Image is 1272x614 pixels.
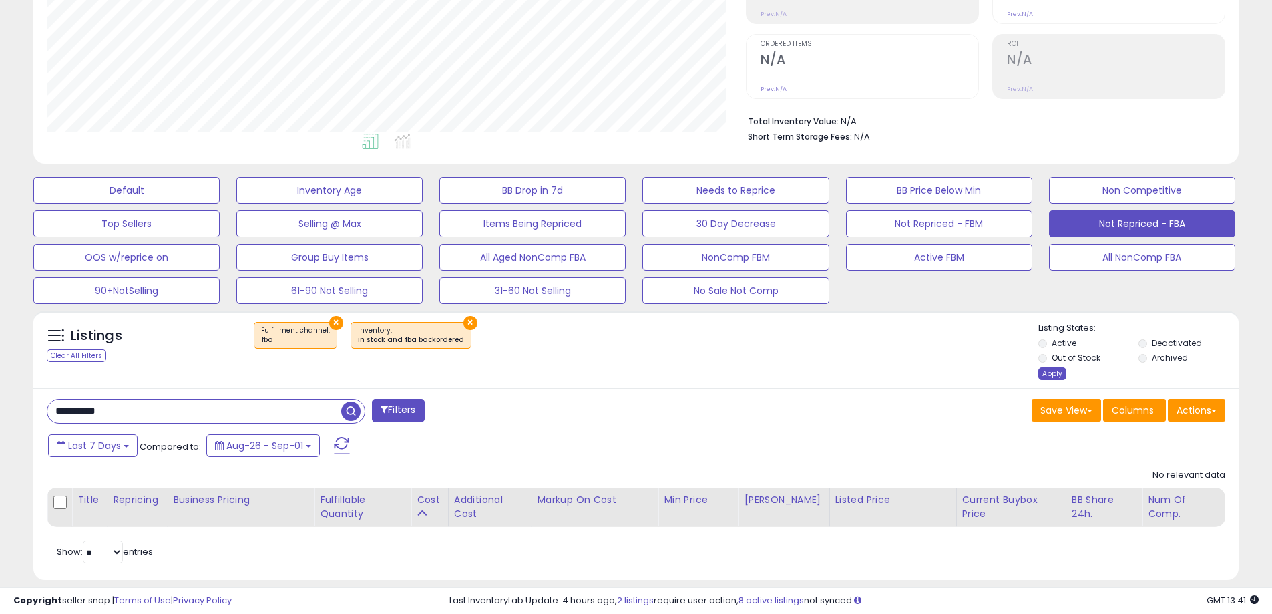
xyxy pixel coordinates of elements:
[57,545,153,558] span: Show: entries
[1038,322,1239,335] p: Listing States:
[642,277,829,304] button: No Sale Not Comp
[761,52,978,70] h2: N/A
[1038,367,1066,380] div: Apply
[439,277,626,304] button: 31-60 Not Selling
[206,434,320,457] button: Aug-26 - Sep-01
[738,594,804,607] a: 8 active listings
[320,493,405,521] div: Fulfillable Quantity
[664,493,732,507] div: Min Price
[236,177,423,204] button: Inventory Age
[140,440,201,453] span: Compared to:
[1148,493,1219,521] div: Num of Comp.
[1049,177,1235,204] button: Non Competitive
[1049,244,1235,271] button: All NonComp FBA
[114,594,171,607] a: Terms of Use
[854,130,870,143] span: N/A
[77,493,101,507] div: Title
[1007,52,1225,70] h2: N/A
[236,210,423,237] button: Selling @ Max
[1207,594,1259,607] span: 2025-09-9 13:41 GMT
[33,210,220,237] button: Top Sellers
[1032,399,1101,422] button: Save View
[236,277,423,304] button: 61-90 Not Selling
[744,493,823,507] div: [PERSON_NAME]
[358,335,464,345] div: in stock and fba backordered
[748,116,839,127] b: Total Inventory Value:
[1152,469,1225,482] div: No relevant data
[463,316,477,330] button: ×
[13,594,62,607] strong: Copyright
[439,210,626,237] button: Items Being Repriced
[33,177,220,204] button: Default
[261,325,330,345] span: Fulfillment channel :
[33,277,220,304] button: 90+NotSelling
[449,595,1259,607] div: Last InventoryLab Update: 4 hours ago, require user action, not synced.
[835,493,951,507] div: Listed Price
[226,439,303,452] span: Aug-26 - Sep-01
[537,493,652,507] div: Markup on Cost
[846,244,1032,271] button: Active FBM
[439,177,626,204] button: BB Drop in 7d
[261,335,330,345] div: fba
[1052,337,1076,349] label: Active
[454,493,526,521] div: Additional Cost
[761,41,978,48] span: Ordered Items
[1007,10,1033,18] small: Prev: N/A
[1103,399,1166,422] button: Columns
[68,439,121,452] span: Last 7 Days
[642,244,829,271] button: NonComp FBM
[372,399,424,422] button: Filters
[761,10,787,18] small: Prev: N/A
[1152,337,1202,349] label: Deactivated
[358,325,464,345] span: Inventory :
[1052,352,1100,363] label: Out of Stock
[173,493,308,507] div: Business Pricing
[47,349,106,362] div: Clear All Filters
[329,316,343,330] button: ×
[113,493,162,507] div: Repricing
[33,244,220,271] button: OOS w/reprice on
[846,210,1032,237] button: Not Repriced - FBM
[236,244,423,271] button: Group Buy Items
[1007,41,1225,48] span: ROI
[748,131,852,142] b: Short Term Storage Fees:
[1049,210,1235,237] button: Not Repriced - FBA
[1072,493,1136,521] div: BB Share 24h.
[748,112,1215,128] li: N/A
[48,434,138,457] button: Last 7 Days
[439,244,626,271] button: All Aged NonComp FBA
[846,177,1032,204] button: BB Price Below Min
[71,327,122,345] h5: Listings
[761,85,787,93] small: Prev: N/A
[1152,352,1188,363] label: Archived
[642,210,829,237] button: 30 Day Decrease
[173,594,232,607] a: Privacy Policy
[1168,399,1225,422] button: Actions
[13,595,232,607] div: seller snap | |
[1007,85,1033,93] small: Prev: N/A
[532,488,658,527] th: The percentage added to the cost of goods (COGS) that forms the calculator for Min & Max prices.
[417,493,443,507] div: Cost
[642,177,829,204] button: Needs to Reprice
[617,594,654,607] a: 2 listings
[962,493,1060,521] div: Current Buybox Price
[1112,404,1154,417] span: Columns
